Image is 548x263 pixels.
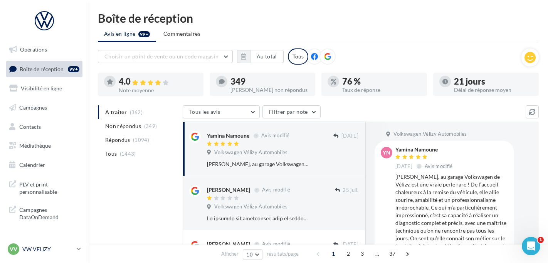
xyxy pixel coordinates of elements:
span: 3 [356,248,368,260]
span: Avis modifié [261,133,289,139]
a: Visibilité en ligne [5,80,84,97]
span: PLV et print personnalisable [19,179,79,196]
div: 4.0 [119,77,197,86]
span: 25 juil. [343,187,358,194]
div: Taux de réponse [342,87,421,93]
span: Campagnes [19,104,47,111]
span: Volkswagen Vélizy Automobiles [393,131,467,138]
div: Yamina Namoune [395,147,454,152]
span: Choisir un point de vente ou un code magasin [104,53,219,60]
button: Au total [250,50,284,63]
span: [DATE] [341,133,358,140]
a: PLV et print personnalisable [5,176,84,199]
a: Calendrier [5,157,84,173]
span: résultats/page [267,250,299,258]
div: Lo ipsumdo sit ametconsec adip el seddoe temp i'utlabor etd magnaal e admini veniamqui. Nost ex u... [207,215,308,222]
div: Note moyenne [119,88,197,93]
iframe: Intercom live chat [522,237,540,255]
span: Calendrier [19,161,45,168]
span: (1094) [133,137,149,143]
span: Afficher [221,250,239,258]
button: Au total [237,50,284,63]
button: 10 [243,249,262,260]
span: Boîte de réception [20,65,64,72]
span: Commentaires [163,30,200,38]
a: Opérations [5,42,84,58]
a: VV VW VELIZY [6,242,82,256]
div: Délai de réponse moyen [454,87,533,93]
div: Tous [288,48,308,65]
span: YN [383,149,390,156]
span: Avis modifié [262,187,290,193]
button: Tous les avis [183,105,260,118]
span: Tous les avis [189,108,220,115]
a: Médiathèque [5,138,84,154]
a: Contacts [5,119,84,135]
span: Volkswagen Vélizy Automobiles [214,149,287,156]
div: 21 jours [454,77,533,86]
a: Campagnes DataOnDemand [5,201,84,224]
span: Campagnes DataOnDemand [19,205,79,221]
a: Boîte de réception99+ [5,61,84,77]
div: [PERSON_NAME], au garage Volkswagen de Vélizy, est une vraie perle rare ! De l’accueil chaleureux... [207,160,308,168]
div: [PERSON_NAME] [207,240,250,248]
span: 2 [342,248,355,260]
span: 1 [327,248,340,260]
span: Répondus [105,136,130,144]
span: Médiathèque [19,142,51,149]
span: Opérations [20,46,47,53]
p: VW VELIZY [22,245,74,253]
span: Contacts [19,123,41,130]
span: 1 [538,237,544,243]
span: 37 [386,248,399,260]
div: 99+ [68,66,79,72]
span: 10 [246,251,253,258]
span: ... [371,248,383,260]
div: 76 % [342,77,421,86]
span: [DATE] [341,241,358,248]
span: Tous [105,150,117,158]
a: Campagnes [5,100,84,116]
button: Choisir un point de vente ou un code magasin [98,50,233,63]
span: (349) [144,123,157,129]
span: Visibilité en ligne [21,85,62,92]
div: Yamina Namoune [207,132,249,140]
div: 349 [230,77,309,86]
span: VV [10,245,17,253]
span: Avis modifié [425,163,453,169]
div: [PERSON_NAME] [207,186,250,194]
span: [DATE] [395,163,412,170]
div: [PERSON_NAME] non répondus [230,87,309,93]
div: Boîte de réception [98,12,539,24]
span: Avis modifié [262,241,290,247]
span: Non répondus [105,122,141,130]
span: Volkswagen Vélizy Automobiles [214,203,287,210]
span: (1443) [120,151,136,157]
button: Filtrer par note [262,105,321,118]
